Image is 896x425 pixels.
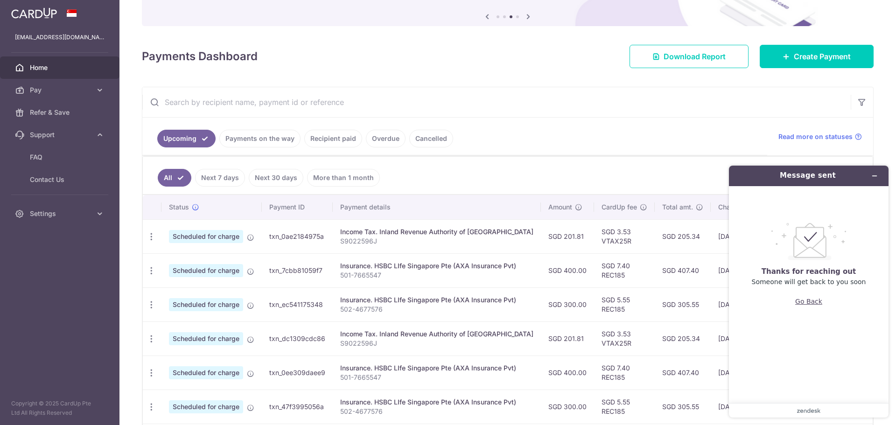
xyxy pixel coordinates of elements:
td: SGD 305.55 [655,390,711,424]
span: Scheduled for charge [169,230,243,243]
span: Scheduled for charge [169,264,243,277]
td: txn_ec541175348 [262,287,333,321]
td: SGD 201.81 [541,219,594,253]
a: Recipient paid [304,130,362,147]
td: SGD 5.55 REC185 [594,390,655,424]
a: Create Payment [760,45,874,68]
a: Download Report [630,45,749,68]
span: Download Report [664,51,726,62]
div: Income Tax. Inland Revenue Authority of [GEOGRAPHIC_DATA] [340,227,533,237]
p: 501-7665547 [340,373,533,382]
td: SGD 300.00 [541,287,594,321]
a: Payments on the way [219,130,301,147]
span: Create Payment [794,51,851,62]
span: Support [30,130,91,139]
span: Contact Us [30,175,91,184]
span: Scheduled for charge [169,298,243,311]
td: SGD 205.34 [655,321,711,355]
span: Refer & Save [30,108,91,117]
td: [DATE] [711,355,774,390]
td: txn_0ee309daee9 [262,355,333,390]
span: Scheduled for charge [169,332,243,345]
span: Charge date [718,202,756,212]
div: Insurance. HSBC LIfe Singapore Pte (AXA Insurance Pvt) [340,397,533,407]
th: Payment details [333,195,541,219]
p: 502-4677576 [340,305,533,314]
span: FAQ [30,153,91,162]
span: Scheduled for charge [169,366,243,379]
div: Income Tax. Inland Revenue Authority of [GEOGRAPHIC_DATA] [340,329,533,339]
span: Pay [30,85,91,95]
p: 501-7665547 [340,271,533,280]
a: Next 30 days [249,169,303,187]
td: SGD 205.34 [655,219,711,253]
td: SGD 3.53 VTAX25R [594,219,655,253]
span: Scheduled for charge [169,400,243,413]
a: Next 7 days [195,169,245,187]
iframe: Find more information here [721,158,896,425]
td: [DATE] [711,219,774,253]
div: Insurance. HSBC LIfe Singapore Pte (AXA Insurance Pvt) [340,363,533,373]
td: SGD 7.40 REC185 [594,253,655,287]
p: [EMAIL_ADDRESS][DOMAIN_NAME] [15,33,105,42]
a: All [158,169,191,187]
td: txn_7cbb81059f7 [262,253,333,287]
td: [DATE] [711,390,774,424]
div: Insurance. HSBC LIfe Singapore Pte (AXA Insurance Pvt) [340,261,533,271]
img: CardUp [11,7,57,19]
td: txn_dc1309cdc86 [262,321,333,355]
span: Amount [548,202,572,212]
p: S9022596J [340,237,533,246]
a: Upcoming [157,130,216,147]
td: txn_0ae2184975a [262,219,333,253]
td: SGD 5.55 REC185 [594,287,655,321]
td: SGD 407.40 [655,355,711,390]
p: S9022596J [340,339,533,348]
td: SGD 305.55 [655,287,711,321]
a: Read more on statuses [778,132,862,141]
td: SGD 400.00 [541,253,594,287]
a: More than 1 month [307,169,380,187]
td: txn_47f3995056a [262,390,333,424]
td: SGD 300.00 [541,390,594,424]
span: Settings [30,209,91,218]
span: Total amt. [662,202,693,212]
div: Insurance. HSBC LIfe Singapore Pte (AXA Insurance Pvt) [340,295,533,305]
input: Search by recipient name, payment id or reference [142,87,851,117]
th: Payment ID [262,195,333,219]
td: SGD 201.81 [541,321,594,355]
td: [DATE] [711,253,774,287]
a: Overdue [366,130,406,147]
td: SGD 400.00 [541,355,594,390]
td: [DATE] [711,287,774,321]
span: Help [21,7,40,15]
span: Read more on statuses [778,132,853,141]
a: Cancelled [409,130,453,147]
span: CardUp fee [602,202,637,212]
td: SGD 7.40 REC185 [594,355,655,390]
span: Status [169,202,189,212]
span: Home [30,63,91,72]
td: SGD 3.53 VTAX25R [594,321,655,355]
td: SGD 407.40 [655,253,711,287]
td: [DATE] [711,321,774,355]
h4: Payments Dashboard [142,48,258,65]
p: 502-4677576 [340,407,533,416]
